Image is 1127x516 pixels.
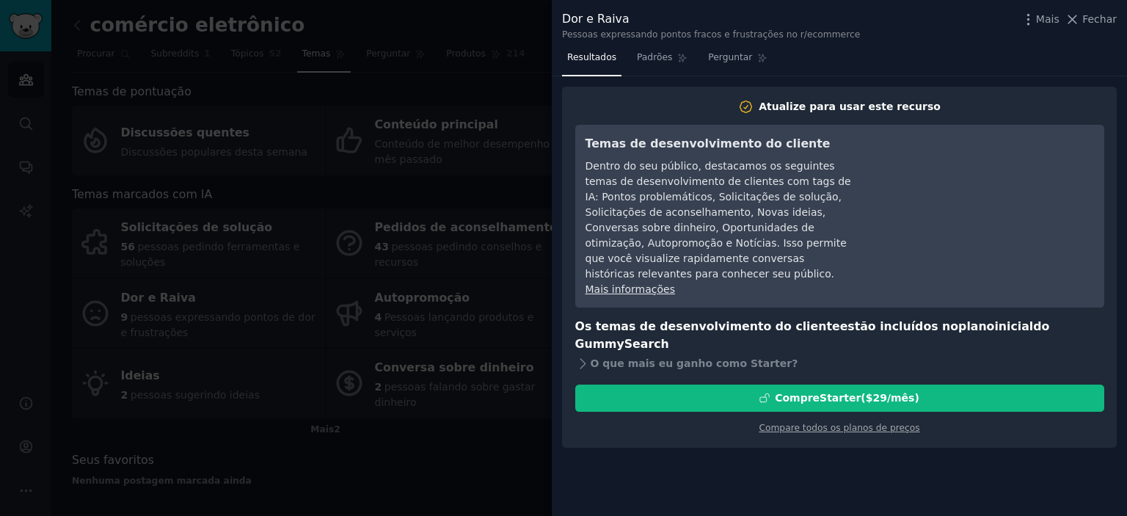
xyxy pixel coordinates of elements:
[914,392,919,404] font: )
[1036,13,1059,25] font: Mais
[994,319,1033,333] font: inicial
[740,357,792,369] font: o Starter
[575,319,840,333] font: Os temas de desenvolvimento do cliente
[567,52,616,62] font: Resultados
[840,319,958,333] font: estão incluídos no
[586,160,851,280] font: Dentro do seu público, destacamos os seguintes temas de desenvolvimento de clientes com tags de I...
[775,392,820,404] font: Compre
[792,357,798,369] font: ?
[874,135,1094,245] iframe: Reprodutor de vídeo do YouTube
[562,29,860,40] font: Pessoas expressando pontos fracos e frustrações no r/ecommerce
[759,101,941,112] font: Atualize para usar este recurso
[562,12,630,26] font: Dor e Raiva
[820,392,861,404] font: Starter
[591,357,740,369] font: O que mais eu ganho com
[703,46,773,76] a: Perguntar
[759,423,919,433] a: Compare todos os planos de preços
[637,52,672,62] font: Padrões
[562,46,621,76] a: Resultados
[586,283,675,295] a: Mais informações
[958,319,994,333] font: plano
[1082,13,1117,25] font: Fechar
[1065,12,1117,27] button: Fechar
[632,46,693,76] a: Padrões
[586,137,831,150] font: Temas de desenvolvimento do cliente
[575,385,1104,412] button: CompreStarter($29/mês)
[708,52,752,62] font: Perguntar
[1021,12,1059,27] button: Mais
[872,392,886,404] font: 29
[861,392,872,404] font: ($
[887,392,915,404] font: /mês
